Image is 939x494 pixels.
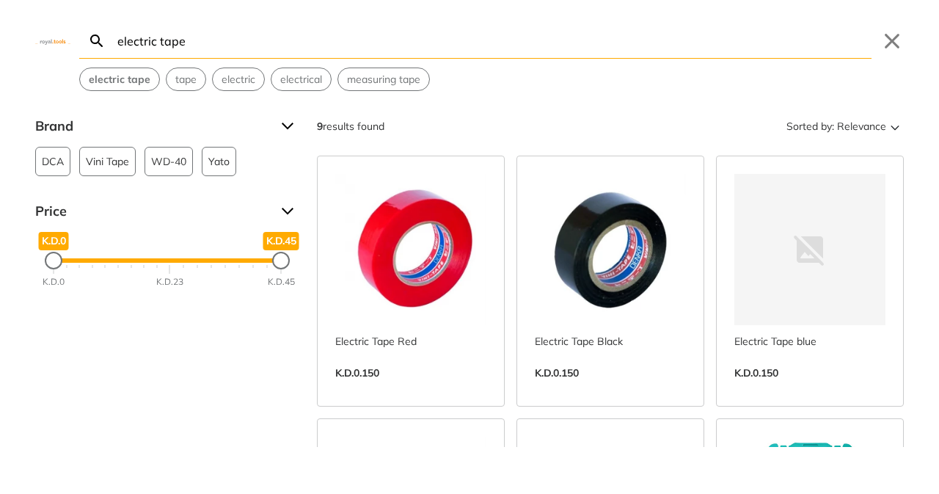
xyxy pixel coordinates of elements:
span: Yato [208,148,230,175]
span: measuring tape [347,72,420,87]
button: Close [880,29,904,53]
button: WD-40 [145,147,193,176]
div: Suggestion: electric tape [79,68,160,91]
span: electric [222,72,255,87]
div: results found [317,115,384,138]
div: Suggestion: electric [212,68,265,91]
span: Brand [35,115,270,138]
div: Suggestion: electrical [271,68,332,91]
span: Price [35,200,270,223]
div: Maximum Price [272,252,290,269]
div: Suggestion: measuring tape [337,68,430,91]
svg: Search [88,32,106,50]
span: DCA [42,148,64,175]
input: Search… [114,23,872,58]
strong: 9 [317,120,323,133]
button: Select suggestion: electric [213,68,264,90]
button: DCA [35,147,70,176]
span: WD-40 [151,148,186,175]
button: Yato [202,147,236,176]
img: Close [35,37,70,44]
span: Vini Tape [86,148,129,175]
button: Select suggestion: measuring tape [338,68,429,90]
span: Relevance [837,115,886,138]
div: K.D.0 [43,275,65,288]
span: tape [175,72,197,87]
button: Vini Tape [79,147,136,176]
div: K.D.45 [268,275,295,288]
div: Minimum Price [45,252,62,269]
span: electrical [280,72,322,87]
button: Select suggestion: tape [167,68,205,90]
div: K.D.23 [156,275,183,288]
div: Suggestion: tape [166,68,206,91]
strong: electric tape [89,73,150,86]
svg: Sort [886,117,904,135]
button: Select suggestion: electric tape [80,68,159,90]
button: Sorted by:Relevance Sort [783,115,904,138]
button: Select suggestion: electrical [271,68,331,90]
